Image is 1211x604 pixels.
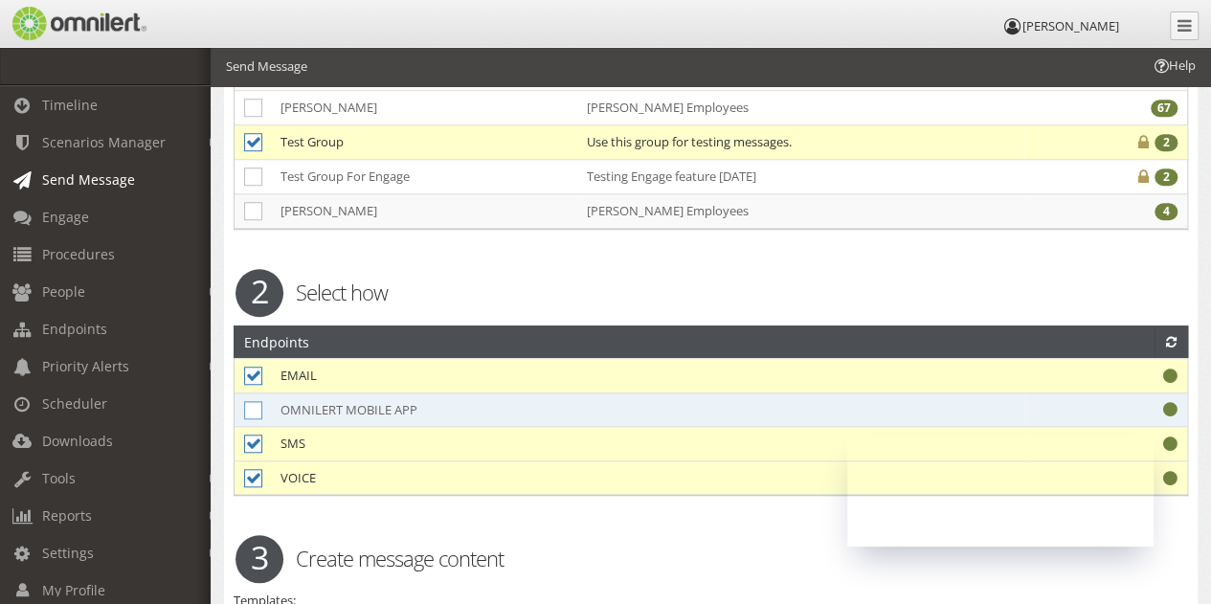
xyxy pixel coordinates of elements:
[42,133,166,151] span: Scenarios Manager
[42,282,85,301] span: People
[577,124,1024,159] td: Use this group for testing messages.
[42,357,129,375] span: Priority Alerts
[271,460,1025,494] td: VOICE
[577,159,1024,193] td: Testing Engage feature [DATE]
[221,278,1200,306] h2: Select how
[1022,17,1119,34] span: [PERSON_NAME]
[42,581,105,599] span: My Profile
[1155,168,1177,186] div: 2
[1163,369,1177,382] i: Working properly.
[1163,403,1177,415] i: Working properly.
[1163,437,1177,450] i: Working properly.
[1170,11,1199,40] a: Collapse Menu
[42,208,89,226] span: Engage
[271,392,1025,427] td: OMNILERT MOBILE APP
[244,326,309,357] h2: Endpoints
[42,394,107,413] span: Scheduler
[271,90,577,124] td: [PERSON_NAME]
[42,469,76,487] span: Tools
[1138,170,1149,183] i: Private
[1151,100,1177,117] div: 67
[42,506,92,525] span: Reports
[577,193,1024,228] td: [PERSON_NAME] Employees
[1155,134,1177,151] div: 2
[271,193,577,228] td: [PERSON_NAME]
[577,90,1024,124] td: [PERSON_NAME] Employees
[271,124,577,159] td: Test Group
[847,436,1154,547] iframe: OMNILERT Status
[235,535,283,583] span: 3
[271,358,1025,392] td: EMAIL
[1152,56,1196,75] span: Help
[1163,472,1177,484] i: Working properly.
[226,57,307,76] li: Send Message
[42,170,135,189] span: Send Message
[1155,203,1177,220] div: 4
[235,269,283,317] span: 2
[1138,136,1149,148] i: Private
[221,544,1200,572] h2: Create message content
[271,159,577,193] td: Test Group For Engage
[42,96,98,114] span: Timeline
[42,320,107,338] span: Endpoints
[271,427,1025,461] td: SMS
[42,432,113,450] span: Downloads
[42,245,115,263] span: Procedures
[10,7,146,40] img: Omnilert
[42,544,94,562] span: Settings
